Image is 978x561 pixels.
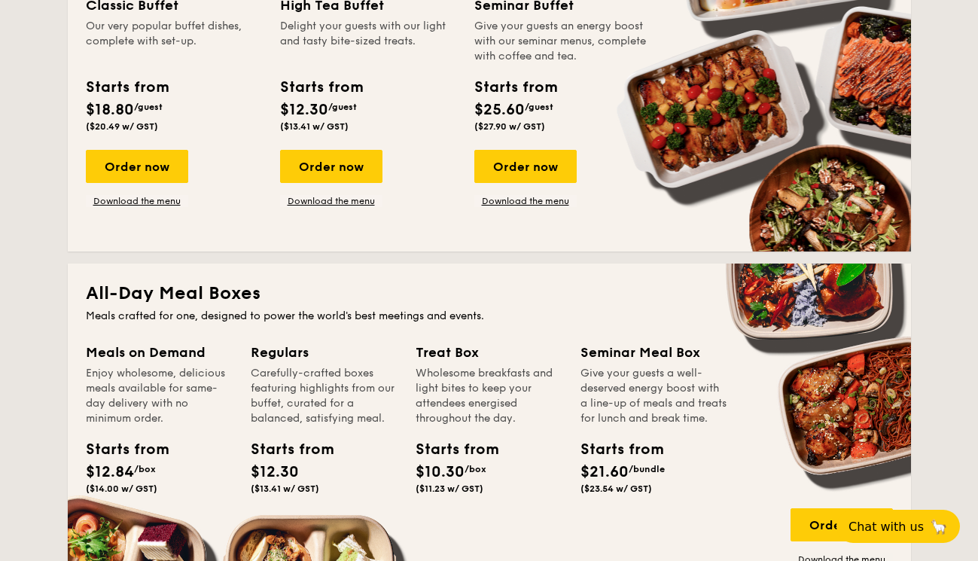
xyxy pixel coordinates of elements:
[416,342,562,363] div: Treat Box
[280,121,349,132] span: ($13.41 w/ GST)
[280,101,328,119] span: $12.30
[86,438,154,461] div: Starts from
[86,366,233,426] div: Enjoy wholesome, delicious meals available for same-day delivery with no minimum order.
[416,438,483,461] div: Starts from
[474,76,556,99] div: Starts from
[416,366,562,426] div: Wholesome breakfasts and light bites to keep your attendees energised throughout the day.
[86,195,188,207] a: Download the menu
[251,463,299,481] span: $12.30
[580,483,652,494] span: ($23.54 w/ GST)
[791,508,893,541] div: Order now
[86,282,893,306] h2: All-Day Meal Boxes
[86,483,157,494] span: ($14.00 w/ GST)
[280,150,382,183] div: Order now
[474,101,525,119] span: $25.60
[474,19,650,64] div: Give your guests an energy boost with our seminar menus, complete with coffee and tea.
[134,464,156,474] span: /box
[86,101,134,119] span: $18.80
[280,195,382,207] a: Download the menu
[251,438,318,461] div: Starts from
[416,463,465,481] span: $10.30
[836,510,960,543] button: Chat with us🦙
[328,102,357,112] span: /guest
[580,366,727,426] div: Give your guests a well-deserved energy boost with a line-up of meals and treats for lunch and br...
[465,464,486,474] span: /box
[580,438,648,461] div: Starts from
[134,102,163,112] span: /guest
[86,19,262,64] div: Our very popular buffet dishes, complete with set-up.
[629,464,665,474] span: /bundle
[86,309,893,324] div: Meals crafted for one, designed to power the world's best meetings and events.
[280,19,456,64] div: Delight your guests with our light and tasty bite-sized treats.
[86,150,188,183] div: Order now
[86,342,233,363] div: Meals on Demand
[251,366,398,426] div: Carefully-crafted boxes featuring highlights from our buffet, curated for a balanced, satisfying ...
[251,342,398,363] div: Regulars
[280,76,362,99] div: Starts from
[525,102,553,112] span: /guest
[251,483,319,494] span: ($13.41 w/ GST)
[86,76,168,99] div: Starts from
[86,463,134,481] span: $12.84
[416,483,483,494] span: ($11.23 w/ GST)
[474,150,577,183] div: Order now
[849,520,924,534] span: Chat with us
[580,463,629,481] span: $21.60
[474,121,545,132] span: ($27.90 w/ GST)
[86,121,158,132] span: ($20.49 w/ GST)
[474,195,577,207] a: Download the menu
[930,518,948,535] span: 🦙
[580,342,727,363] div: Seminar Meal Box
